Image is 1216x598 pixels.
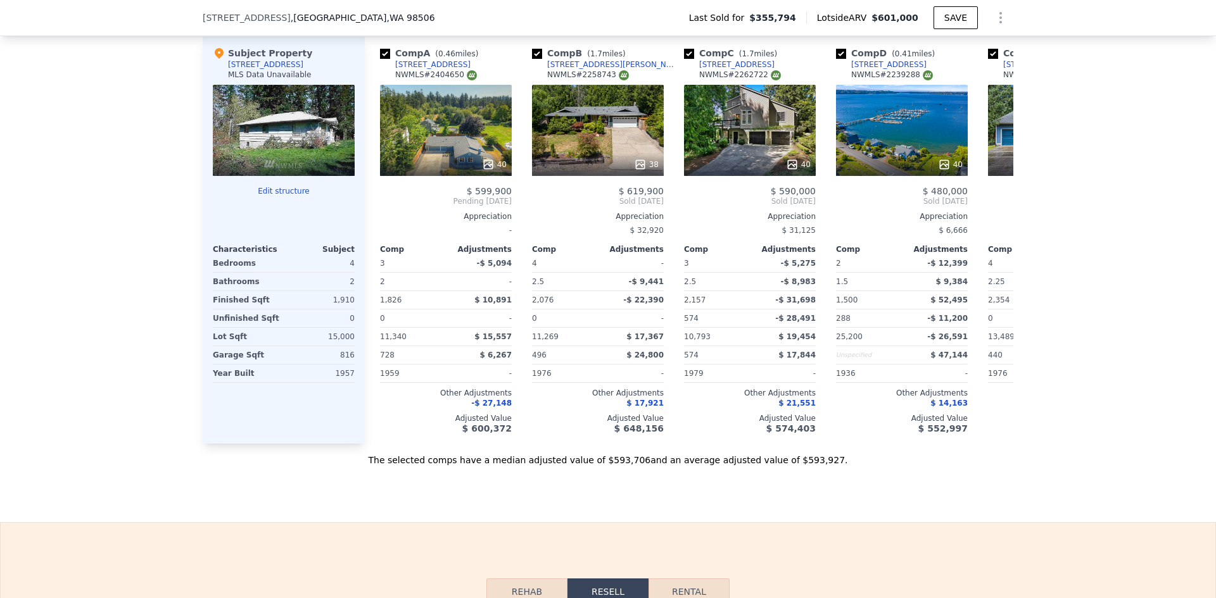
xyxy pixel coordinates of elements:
span: -$ 5,275 [781,259,816,268]
div: Comp [532,244,598,254]
span: $ 619,900 [619,186,664,196]
span: ( miles) [430,49,483,58]
span: -$ 31,698 [775,296,816,304]
span: 1.7 [590,49,602,58]
div: Comp A [380,47,483,59]
div: Adjustments [902,244,968,254]
div: 1957 [286,364,355,382]
div: [STREET_ADDRESS][PERSON_NAME] [547,59,679,70]
div: Comp E [988,47,1091,59]
div: [STREET_ADDRESS] [228,59,303,70]
span: 25,200 [836,332,863,341]
span: -$ 22,390 [623,296,664,304]
span: -$ 12,399 [927,259,968,268]
span: 0.41 [895,49,912,58]
span: 1.7 [742,49,754,58]
span: Pending [DATE] [380,196,512,206]
div: 2.25 [988,273,1051,290]
div: Garage Sqft [213,346,281,364]
span: $ 31,125 [782,226,816,235]
div: Adjustments [750,244,816,254]
span: $ 17,367 [626,332,664,341]
div: 2 [286,273,355,290]
span: 440 [988,351,1003,359]
div: 1976 [988,364,1051,382]
span: 0 [532,314,537,323]
span: -$ 28,491 [775,314,816,323]
img: NWMLS Logo [771,70,781,80]
span: ( miles) [887,49,940,58]
span: $ 47,144 [930,351,968,359]
span: $ 574,403 [766,423,816,433]
span: 0.46 [438,49,455,58]
span: $ 15,557 [474,332,512,341]
span: 4 [988,259,993,268]
div: 38 [634,158,659,171]
span: 728 [380,351,395,359]
span: 11,269 [532,332,559,341]
div: Bathrooms [213,273,281,290]
span: -$ 11,200 [927,314,968,323]
span: $ 6,267 [480,351,512,359]
span: 2,354 [988,296,1010,304]
span: -$ 5,094 [477,259,512,268]
div: 1936 [836,364,899,382]
div: Lot Sqft [213,328,281,346]
span: $ 9,384 [936,277,968,286]
div: Adjusted Value [380,413,512,423]
div: NWMLS # 2404650 [395,70,477,80]
span: 0 [988,314,993,323]
span: 574 [684,314,699,323]
span: 2 [836,259,841,268]
span: $ 32,920 [630,226,664,235]
span: $ 19,454 [778,332,816,341]
div: 4 [286,254,355,272]
a: [STREET_ADDRESS][PERSON_NAME] [532,59,679,70]
div: 2 [380,273,443,290]
span: $ 17,844 [778,351,816,359]
div: - [600,309,664,327]
span: -$ 9,441 [629,277,664,286]
div: 1976 [532,364,595,382]
div: Subject Property [213,47,312,59]
div: Subject [284,244,355,254]
span: Sold [DATE] [836,196,968,206]
div: 1959 [380,364,443,382]
div: Comp B [532,47,631,59]
span: $ 14,163 [930,399,968,408]
span: $ 24,800 [626,351,664,359]
div: Unspecified [836,346,899,364]
div: [STREET_ADDRESS] [699,59,775,70]
div: - [752,364,816,382]
div: [STREET_ADDRESS] [395,59,471,70]
span: -$ 27,148 [471,399,512,408]
span: 2,076 [532,296,554,304]
div: - [600,254,664,272]
div: - [988,221,1120,239]
span: Last Sold for [689,11,750,24]
div: 2.5 [684,273,747,290]
span: $355,794 [749,11,796,24]
div: NWMLS # 2258743 [547,70,629,80]
span: , WA 98506 [386,13,434,23]
div: Adjustments [446,244,512,254]
div: Adjusted Value [684,413,816,423]
div: Other Adjustments [836,388,968,398]
button: Show Options [988,5,1013,30]
div: [STREET_ADDRESS] [851,59,927,70]
img: NWMLS Logo [619,70,629,80]
div: MLS Data Unavailable [228,70,312,80]
div: Other Adjustments [684,388,816,398]
span: 2,157 [684,296,706,304]
div: Other Adjustments [532,388,664,398]
div: 15,000 [286,328,355,346]
div: Adjusted Value [988,413,1120,423]
span: $ 648,156 [614,423,664,433]
span: 1,500 [836,296,858,304]
div: Finished Sqft [213,291,281,309]
div: 40 [482,158,507,171]
div: Other Adjustments [380,388,512,398]
span: $ 599,900 [467,186,512,196]
button: Edit structure [213,186,355,196]
span: ( miles) [734,49,782,58]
